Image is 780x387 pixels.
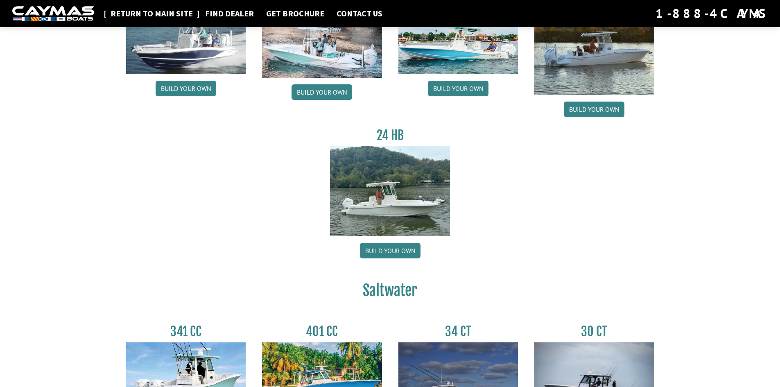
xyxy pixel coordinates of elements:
[398,5,518,74] img: 28-hb-twin.jpg
[201,8,258,19] a: Find Dealer
[262,5,382,78] img: 28_hb_thumbnail_for_caymas_connect.jpg
[12,6,94,21] img: white-logo-c9c8dbefe5ff5ceceb0f0178aa75bf4bb51f6bca0971e226c86eb53dfe498488.png
[656,5,768,23] div: 1-888-4CAYMAS
[398,324,518,339] h3: 34 CT
[262,8,328,19] a: Get Brochure
[534,5,654,95] img: 291_Thumbnail.jpg
[330,146,450,236] img: 24_HB_thumbnail.jpg
[262,324,382,339] h3: 401 CC
[126,5,246,74] img: 26_new_photo_resized.jpg
[330,128,450,143] h3: 24 HB
[564,102,624,117] a: Build your own
[292,84,352,100] a: Build your own
[126,324,246,339] h3: 341 CC
[106,8,197,19] a: Return to main site
[428,81,488,96] a: Build your own
[156,81,216,96] a: Build your own
[534,324,654,339] h3: 30 CT
[126,281,654,304] h2: Saltwater
[332,8,387,19] a: Contact Us
[360,243,421,258] a: Build your own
